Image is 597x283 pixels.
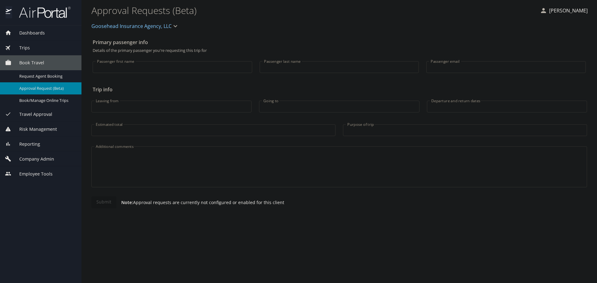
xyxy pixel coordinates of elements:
[93,84,586,94] h2: Trip info
[537,5,590,16] button: [PERSON_NAME]
[12,59,44,66] span: Book Travel
[19,73,74,79] span: Request Agent Booking
[12,30,45,36] span: Dashboards
[12,44,30,51] span: Trips
[116,199,284,206] p: Approval requests are currently not configured or enabled for this client
[12,156,54,162] span: Company Admin
[89,20,182,32] button: Goosehead Insurance Agency, LLC
[19,98,74,103] span: Book/Manage Online Trips
[6,6,12,18] img: icon-airportal.png
[12,126,57,133] span: Risk Management
[19,85,74,91] span: Approval Request (Beta)
[93,37,586,47] h2: Primary passenger info
[12,171,53,177] span: Employee Tools
[93,48,586,52] p: Details of the primary passenger you're requesting this trip for
[91,22,172,30] span: Goosehead Insurance Agency, LLC
[547,7,588,14] p: [PERSON_NAME]
[12,141,40,148] span: Reporting
[91,1,535,20] h1: Approval Requests (Beta)
[12,6,71,18] img: airportal-logo.png
[12,111,52,118] span: Travel Approval
[121,199,133,205] strong: Note:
